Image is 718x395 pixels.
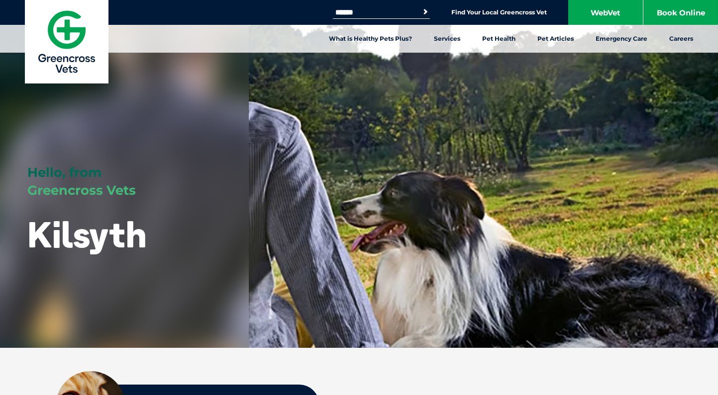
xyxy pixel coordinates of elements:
a: Pet Articles [526,25,585,53]
a: Services [423,25,471,53]
h1: Kilsyth [27,215,147,254]
a: Careers [658,25,704,53]
a: Find Your Local Greencross Vet [451,8,547,16]
button: Search [420,7,430,17]
a: What is Healthy Pets Plus? [318,25,423,53]
a: Emergency Care [585,25,658,53]
span: Greencross Vets [27,182,136,198]
a: Pet Health [471,25,526,53]
span: Hello, from [27,164,102,180]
